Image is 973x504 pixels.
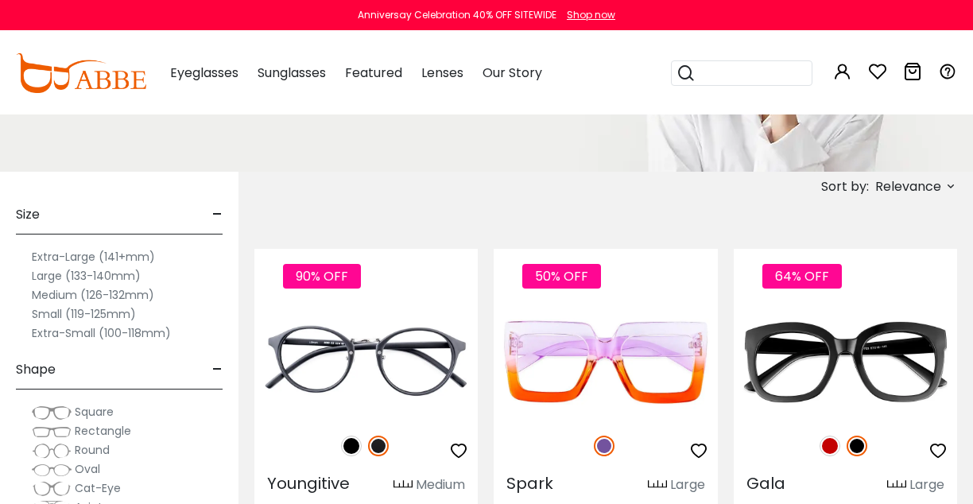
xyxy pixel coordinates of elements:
[258,64,326,82] span: Sunglasses
[32,266,141,285] label: Large (133-140mm)
[522,264,601,289] span: 50% OFF
[358,8,556,22] div: Anniversay Celebration 40% OFF SITEWIDE
[393,479,413,491] img: size ruler
[368,436,389,456] img: Matte Black
[75,442,110,458] span: Round
[75,461,100,477] span: Oval
[421,64,463,82] span: Lenses
[483,64,542,82] span: Our Story
[254,306,478,418] img: Matte-black Youngitive - Plastic ,Adjust Nose Pads
[283,264,361,289] span: 90% OFF
[762,264,842,289] span: 64% OFF
[75,480,121,496] span: Cat-Eye
[821,177,869,196] span: Sort by:
[32,481,72,497] img: Cat-Eye.png
[32,462,72,478] img: Oval.png
[16,196,40,234] span: Size
[75,404,114,420] span: Square
[416,475,465,494] div: Medium
[734,306,957,418] img: Black Gala - Plastic ,Universal Bridge Fit
[875,173,941,201] span: Relevance
[345,64,402,82] span: Featured
[170,64,238,82] span: Eyeglasses
[32,405,72,421] img: Square.png
[75,423,131,439] span: Rectangle
[341,436,362,456] img: Black
[32,247,155,266] label: Extra-Large (141+mm)
[32,324,171,343] label: Extra-Small (100-118mm)
[746,472,785,494] span: Gala
[506,472,553,494] span: Spark
[267,472,350,494] span: Youngitive
[567,8,615,22] div: Shop now
[887,479,906,491] img: size ruler
[594,436,614,456] img: Purple
[32,285,154,304] label: Medium (126-132mm)
[559,8,615,21] a: Shop now
[32,424,72,440] img: Rectangle.png
[909,475,944,494] div: Large
[847,436,867,456] img: Black
[212,351,223,389] span: -
[670,475,705,494] div: Large
[16,351,56,389] span: Shape
[648,479,667,491] img: size ruler
[32,443,72,459] img: Round.png
[16,53,146,93] img: abbeglasses.com
[212,196,223,234] span: -
[32,304,136,324] label: Small (119-125mm)
[820,436,840,456] img: Red
[494,306,717,418] img: Purple Spark - Plastic ,Universal Bridge Fit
